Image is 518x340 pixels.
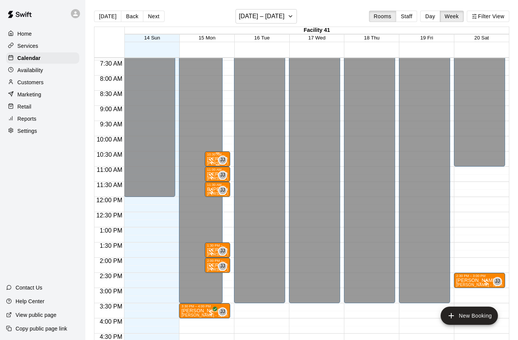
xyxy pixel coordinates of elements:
[207,244,228,247] div: 1:30 PM – 2:00 PM
[221,262,227,271] span: Josh Jones
[218,307,227,316] div: Josh Jones
[441,307,498,325] button: add
[221,307,227,316] span: Josh Jones
[207,268,311,272] span: [PERSON_NAME] - Sports Performance Training (30 min)
[6,101,79,112] a: Retail
[220,187,225,194] span: JJ
[98,242,124,249] span: 1:30 PM
[221,247,227,256] span: Josh Jones
[205,151,230,167] div: 10:30 AM – 11:00 AM: Mason Judkins
[6,125,79,137] a: Settings
[17,127,37,135] p: Settings
[95,182,124,188] span: 11:30 AM
[6,65,79,76] div: Availability
[364,35,380,41] button: 18 Thu
[239,11,285,22] h6: [DATE] – [DATE]
[98,76,124,82] span: 8:00 AM
[207,259,228,263] div: 2:00 PM – 2:30 PM
[454,273,505,288] div: 2:30 PM – 3:00 PM: Brantley Horton
[207,161,311,165] span: [PERSON_NAME] - Sports Performance Training (30 min)
[16,297,44,305] p: Help Center
[474,35,489,41] button: 20 Sat
[218,156,227,165] div: Josh Jones
[6,89,79,100] a: Marketing
[98,303,124,310] span: 3:30 PM
[17,79,44,86] p: Customers
[98,121,124,127] span: 9:30 AM
[254,35,270,41] button: 16 Tue
[218,186,227,195] div: Josh Jones
[17,42,38,50] p: Services
[144,35,160,41] button: 14 Sun
[221,171,227,180] span: Josh Jones
[440,11,464,22] button: Week
[207,309,215,316] span: All customers have paid
[207,192,311,196] span: [PERSON_NAME] - Sports Performance Training (30 min)
[143,11,164,22] button: Next
[369,11,396,22] button: Rooms
[420,35,433,41] button: 19 Fri
[220,308,225,316] span: JJ
[6,52,79,64] a: Calendar
[95,167,124,173] span: 11:00 AM
[98,334,124,340] span: 4:30 PM
[94,11,121,22] button: [DATE]
[6,40,79,52] a: Services
[420,11,440,22] button: Day
[205,258,230,273] div: 2:00 PM – 2:30 PM: Ryan Williams
[98,258,124,264] span: 2:00 PM
[98,318,124,325] span: 4:00 PM
[181,313,286,317] span: [PERSON_NAME] - Sports Performance Training (30 min)
[98,91,124,97] span: 8:30 AM
[95,151,124,158] span: 10:30 AM
[218,247,227,256] div: Josh Jones
[6,77,79,88] a: Customers
[98,106,124,112] span: 9:00 AM
[121,11,143,22] button: Back
[220,172,225,179] span: JJ
[220,263,225,270] span: JJ
[17,91,41,98] p: Marketing
[17,54,41,62] p: Calendar
[218,171,227,180] div: Josh Jones
[17,115,36,123] p: Reports
[179,303,230,318] div: 3:30 PM – 4:00 PM: Josh Jones - Sports Performance Training (30 min)
[95,136,124,143] span: 10:00 AM
[496,277,502,286] span: Josh Jones
[467,11,509,22] button: Filter View
[16,311,57,319] p: View public page
[17,103,31,110] p: Retail
[308,35,326,41] button: 17 Wed
[98,227,124,234] span: 1:00 PM
[181,304,228,308] div: 3:30 PM – 4:00 PM
[16,325,67,332] p: Copy public page link
[495,278,500,285] span: JJ
[493,277,502,286] div: Josh Jones
[205,242,230,258] div: 1:30 PM – 2:00 PM: Kennedy Winters
[207,252,311,257] span: [PERSON_NAME] - Sports Performance Training (30 min)
[125,27,509,34] div: Facility 41
[235,9,297,24] button: [DATE] – [DATE]
[98,273,124,279] span: 2:30 PM
[94,197,124,203] span: 12:00 PM
[17,30,32,38] p: Home
[94,212,124,219] span: 12:30 PM
[6,113,79,124] div: Reports
[17,66,43,74] p: Availability
[220,156,225,164] span: JJ
[98,60,124,67] span: 7:30 AM
[6,28,79,39] a: Home
[199,35,215,41] button: 15 Mon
